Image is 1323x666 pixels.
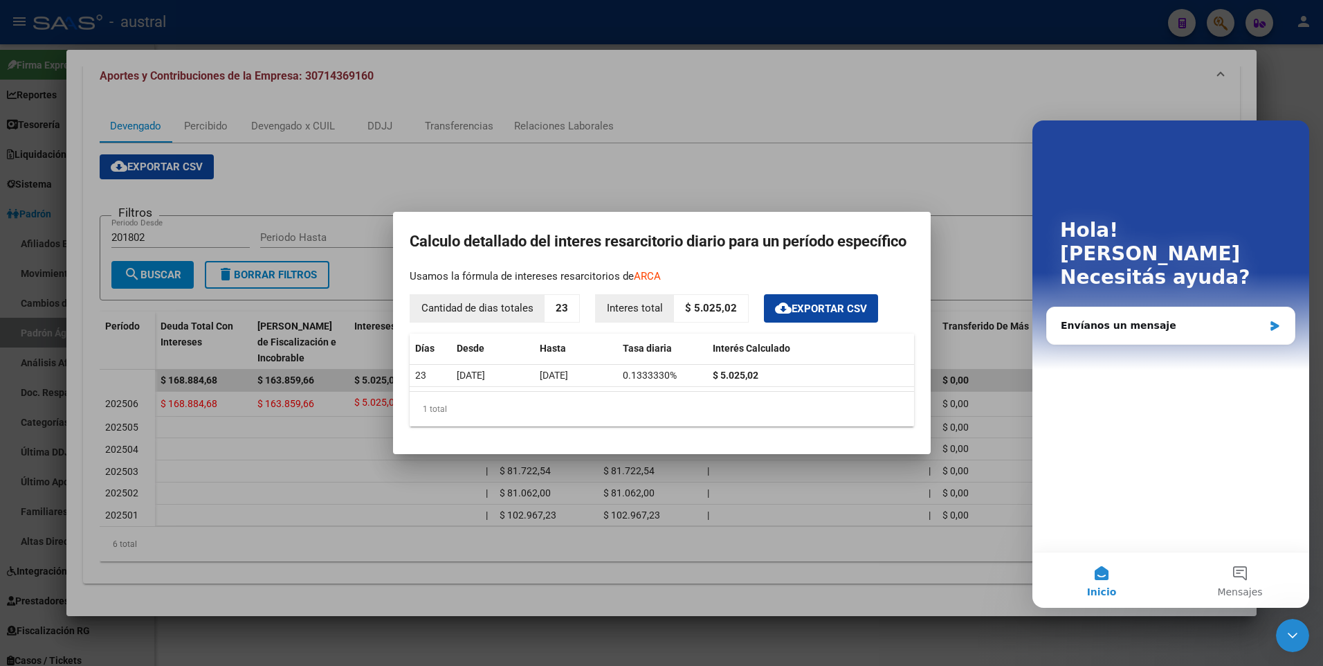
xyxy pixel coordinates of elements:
p: 23 [545,295,579,322]
button: Exportar CSV [764,294,878,323]
mat-icon: cloud_download [775,300,792,316]
span: Días [415,343,435,354]
div: 1 total [410,392,914,426]
datatable-header-cell: Desde [451,334,534,363]
span: 0.1333330% [623,370,677,381]
span: Interés Calculado [713,343,790,354]
iframe: Intercom live chat [1032,120,1309,608]
span: 23 [415,370,426,381]
p: Usamos la fórmula de intereses resarcitorios de [410,269,914,285]
datatable-header-cell: Interés Calculado [707,334,914,363]
datatable-header-cell: Hasta [534,334,617,363]
span: Tasa diaria [623,343,672,354]
p: Interes total [596,295,674,322]
iframe: Intercom live chat [1276,619,1309,652]
span: [DATE] [457,370,485,381]
span: [DATE] [540,370,568,381]
datatable-header-cell: Días [410,334,451,363]
datatable-header-cell: Tasa diaria [617,334,707,363]
a: ARCA [634,270,661,282]
strong: $ 5.025,02 [713,370,758,381]
strong: $ 5.025,02 [685,302,737,314]
span: Desde [457,343,484,354]
span: Hasta [540,343,566,354]
h2: Calculo detallado del interes resarcitorio diario para un período específico [410,228,914,255]
span: Exportar CSV [775,303,867,315]
p: Cantidad de dias totales [410,295,545,322]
